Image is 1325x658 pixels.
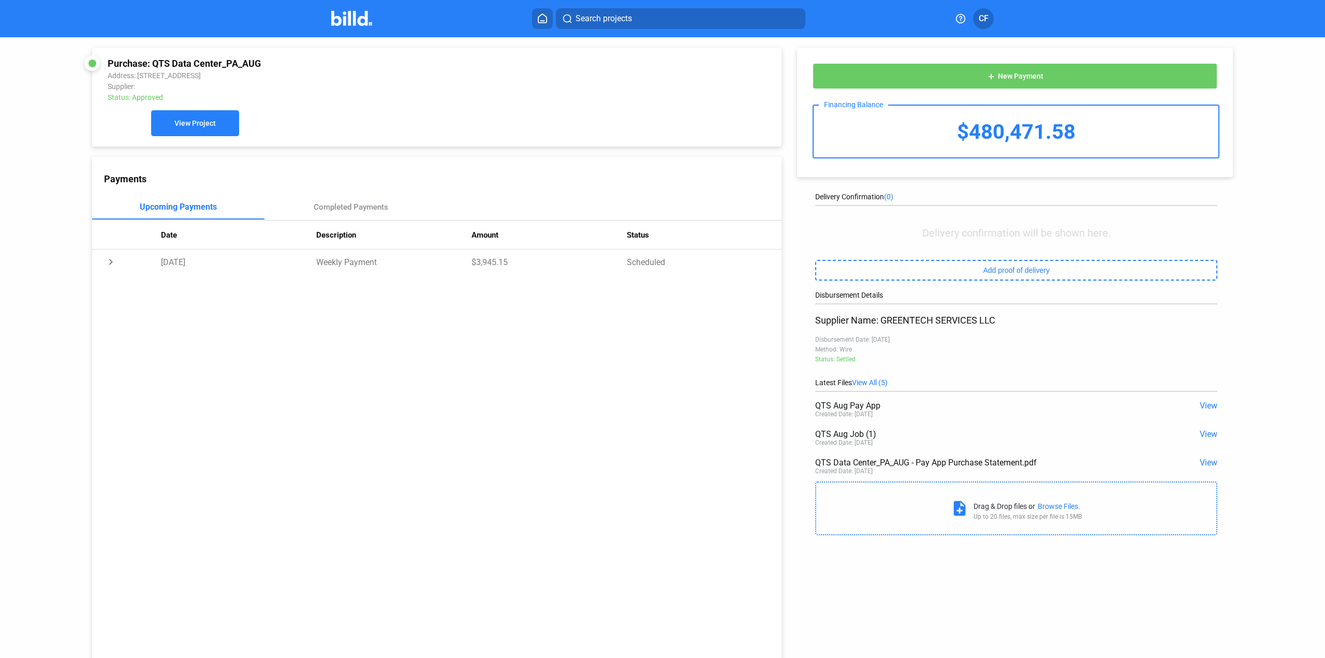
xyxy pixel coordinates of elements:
div: Disbursement Date: [DATE] [815,336,1217,343]
td: Scheduled [627,250,782,274]
td: Weekly Payment [316,250,472,274]
div: Up to 20 files, max size per file is 15MB [974,513,1082,520]
span: View All (5) [852,378,888,387]
div: Payments [104,173,782,184]
div: Disbursement Details [815,291,1217,299]
mat-icon: add [987,72,995,81]
th: Description [316,221,472,250]
div: Purchase: QTS Data Center_PA_AUG [108,58,635,69]
div: $480,471.58 [814,106,1218,157]
div: Browse Files. [1038,502,1080,510]
span: (0) [884,193,893,201]
div: Delivery confirmation will be shown here. [815,227,1217,239]
td: [DATE] [161,250,316,274]
span: View [1200,401,1217,411]
div: QTS Aug Job (1) [815,429,1137,439]
td: $3,945.15 [472,250,627,274]
div: QTS Aug Pay App [815,401,1137,411]
span: View [1200,458,1217,467]
span: View [1200,429,1217,439]
div: Method: Wire [815,346,1217,353]
div: Created Date: [DATE] [815,467,873,475]
div: Supplier: [108,82,635,91]
mat-icon: note_add [951,500,968,517]
div: Created Date: [DATE] [815,411,873,418]
div: Drag & Drop files or [974,502,1035,510]
th: Date [161,221,316,250]
div: Delivery Confirmation [815,193,1217,201]
button: Add proof of delivery [815,260,1217,281]
div: Financing Balance [819,100,888,109]
span: View Project [174,120,216,128]
div: QTS Data Center_PA_AUG - Pay App Purchase Statement.pdf [815,458,1137,467]
span: New Payment [998,72,1043,81]
th: Amount [472,221,627,250]
div: Latest Files [815,378,1217,387]
button: CF [973,8,994,29]
div: Address: [STREET_ADDRESS] [108,71,635,80]
span: Add proof of delivery [983,266,1050,274]
div: Completed Payments [314,202,388,212]
button: New Payment [813,63,1217,89]
span: CF [979,12,989,25]
div: Upcoming Payments [140,202,217,212]
span: Search projects [576,12,632,25]
div: Created Date: [DATE] [815,439,873,446]
img: Billd Company Logo [331,11,372,26]
button: Search projects [556,8,805,29]
button: View Project [151,110,239,136]
th: Status [627,221,782,250]
div: Supplier Name: GREENTECH SERVICES LLC [815,315,1217,326]
div: Status: Approved [108,93,635,101]
div: Status: Settled [815,356,1217,363]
